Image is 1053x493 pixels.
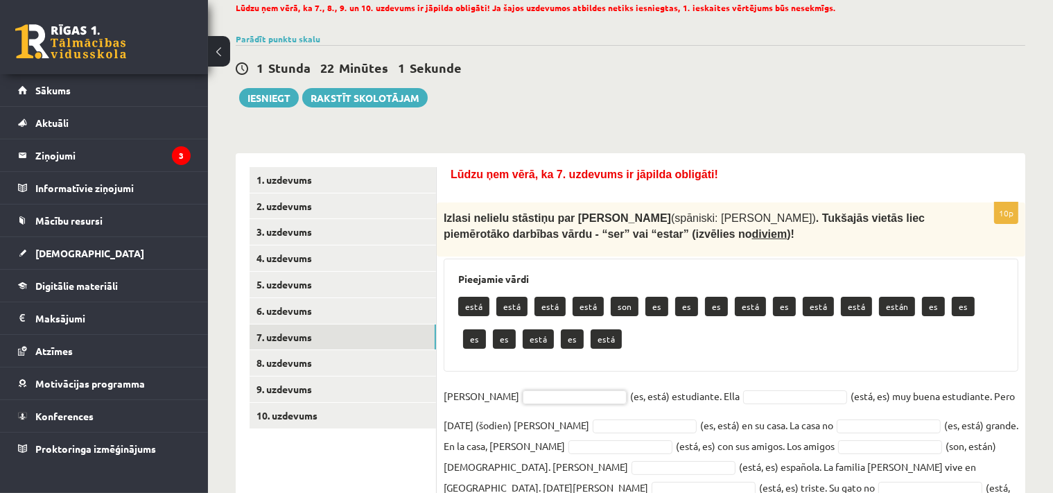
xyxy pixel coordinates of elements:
span: Sākums [35,84,71,96]
span: Motivācijas programma [35,377,145,390]
p: es [705,297,728,316]
span: Sekunde [410,60,462,76]
a: Proktoringa izmēģinājums [18,433,191,465]
p: es [561,329,584,349]
span: Atzīmes [35,345,73,357]
span: Lūdzu ņem vērā, ka 7., 8., 9. un 10. uzdevums ir jāpilda obligāti! Ja šajos uzdevumos atbildes ne... [236,2,836,13]
a: 2. uzdevums [250,193,436,219]
span: Konferences [35,410,94,422]
a: Rīgas 1. Tālmācības vidusskola [15,24,126,59]
span: Proktoringa izmēģinājums [35,442,156,455]
a: Mācību resursi [18,205,191,236]
p: es [675,297,698,316]
p: está [458,297,489,316]
a: Digitālie materiāli [18,270,191,302]
a: Ziņojumi3 [18,139,191,171]
u: diviem [752,228,787,240]
a: 9. uzdevums [250,377,436,402]
span: Aktuāli [35,116,69,129]
a: Atzīmes [18,335,191,367]
a: 6. uzdevums [250,298,436,324]
a: 5. uzdevums [250,272,436,297]
p: [PERSON_NAME] [444,386,519,406]
button: Iesniegt [239,88,299,107]
p: es [773,297,796,316]
span: 22 [320,60,334,76]
p: están [879,297,915,316]
span: 1 [398,60,405,76]
p: es [922,297,945,316]
span: Minūtes [339,60,388,76]
p: está [841,297,872,316]
a: 10. uzdevums [250,403,436,429]
legend: Informatīvie ziņojumi [35,172,191,204]
p: está [735,297,766,316]
span: Izlasi nelielu stāstiņu par [PERSON_NAME] [444,212,671,224]
a: Informatīvie ziņojumi [18,172,191,204]
p: es [463,329,486,349]
a: Aktuāli [18,107,191,139]
span: Lūdzu ņem vērā, ka 7. uzdevums ir jāpilda obligāti! [451,168,718,180]
p: es [952,297,975,316]
h3: Pieejamie vārdi [458,273,1004,285]
p: está [496,297,528,316]
p: es [645,297,668,316]
a: Sākums [18,74,191,106]
p: está [573,297,604,316]
span: Mācību resursi [35,214,103,227]
a: 7. uzdevums [250,325,436,350]
p: son [611,297,638,316]
span: Stunda [268,60,311,76]
p: está [534,297,566,316]
legend: Ziņojumi [35,139,191,171]
i: 3 [172,146,191,165]
span: [DEMOGRAPHIC_DATA] [35,247,144,259]
a: 8. uzdevums [250,350,436,376]
a: 3. uzdevums [250,219,436,245]
p: está [591,329,622,349]
a: Maksājumi [18,302,191,334]
p: es [493,329,516,349]
a: Rakstīt skolotājam [302,88,428,107]
a: Motivācijas programma [18,367,191,399]
span: . Tukšajās vietās liec piemērotāko darbības vārdu - “ser” vai “estar” (izvēlies no )! [444,212,925,239]
p: 10p [994,202,1018,224]
legend: Maksājumi [35,302,191,334]
span: (spāniski: [PERSON_NAME]) [671,212,816,224]
a: [DEMOGRAPHIC_DATA] [18,237,191,269]
span: Digitālie materiāli [35,279,118,292]
p: está [803,297,834,316]
a: Konferences [18,400,191,432]
span: 1 [256,60,263,76]
p: está [523,329,554,349]
a: 4. uzdevums [250,245,436,271]
a: Parādīt punktu skalu [236,33,320,44]
a: 1. uzdevums [250,167,436,193]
